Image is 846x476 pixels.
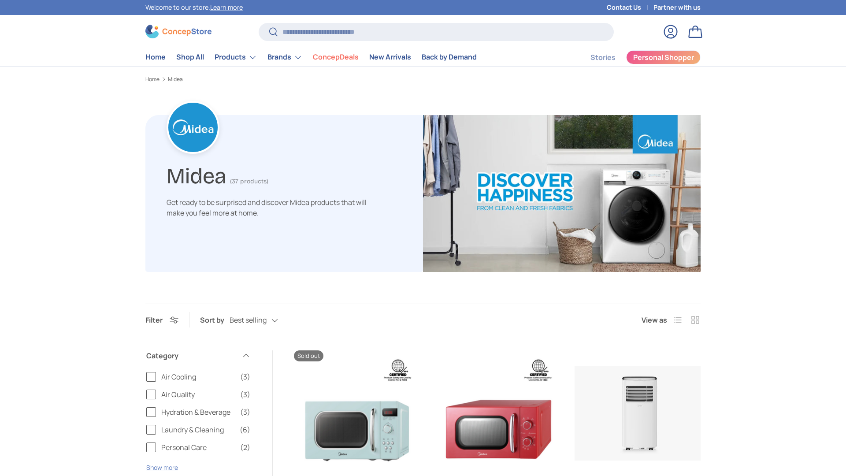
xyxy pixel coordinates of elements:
h1: Midea [167,160,226,189]
a: Personal Shopper [626,50,701,64]
span: Category [146,350,236,361]
a: Learn more [210,3,243,11]
span: (37 products) [230,178,268,185]
nav: Breadcrumbs [145,75,701,83]
span: View as [642,315,667,325]
span: (3) [240,407,250,417]
a: Home [145,77,160,82]
a: Home [145,48,166,66]
span: Best selling [230,316,267,324]
span: (6) [240,424,250,435]
summary: Category [146,340,250,372]
span: (3) [240,389,250,400]
a: Products [215,48,257,66]
span: Sold out [294,350,323,361]
span: Hydration & Beverage [161,407,235,417]
span: Personal Care [161,442,235,453]
a: New Arrivals [369,48,411,66]
label: Sort by [200,315,230,325]
summary: Brands [262,48,308,66]
p: Welcome to our store. [145,3,243,12]
span: Get ready to be surprised and discover Midea products that will make you feel more at home. [167,197,367,218]
summary: Products [209,48,262,66]
nav: Secondary [569,48,701,66]
button: Show more [146,463,178,472]
span: (3) [240,372,250,382]
span: Air Cooling [161,372,235,382]
span: Laundry & Cleaning [161,424,234,435]
a: Back by Demand [422,48,477,66]
a: Shop All [176,48,204,66]
span: Personal Shopper [633,54,694,61]
span: (2) [240,442,250,453]
a: Stories [590,49,616,66]
a: ConcepDeals [313,48,359,66]
a: Midea [168,77,183,82]
span: Air Quality [161,389,235,400]
a: Partner with us [653,3,701,12]
img: Midea [423,115,701,272]
img: ConcepStore [145,25,211,38]
button: Best selling [230,312,296,328]
nav: Primary [145,48,477,66]
a: Contact Us [607,3,653,12]
a: Brands [267,48,302,66]
span: Filter [145,315,163,325]
button: Filter [145,315,178,325]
